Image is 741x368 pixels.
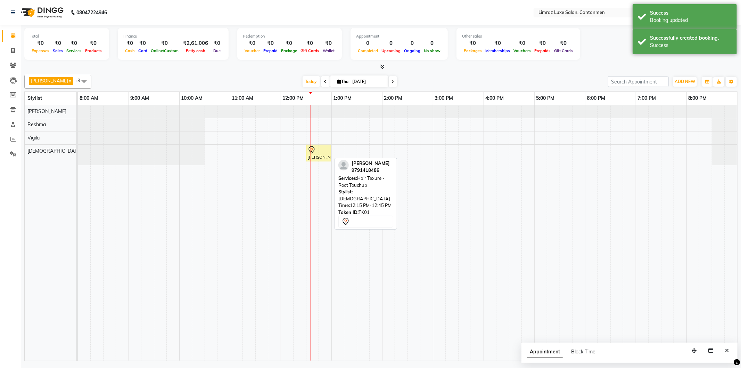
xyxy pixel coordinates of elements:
[243,39,262,47] div: ₹0
[30,39,51,47] div: ₹0
[338,202,350,208] span: Time:
[722,345,732,356] button: Close
[512,39,533,47] div: ₹0
[180,93,205,103] a: 10:00 AM
[422,48,442,53] span: No show
[243,48,262,53] span: Voucher
[27,121,46,128] span: Reshma
[30,48,51,53] span: Expenses
[338,175,385,188] span: Hair Texure - Root Touchup
[484,48,512,53] span: Memberships
[336,79,351,84] span: Thu
[51,48,65,53] span: Sales
[484,39,512,47] div: ₹0
[338,209,393,216] div: TK01
[552,48,575,53] span: Gift Cards
[533,39,552,47] div: ₹0
[76,3,107,22] b: 08047224946
[338,189,353,194] span: Stylist:
[462,48,484,53] span: Packages
[552,39,575,47] div: ₹0
[675,79,695,84] span: ADD NEW
[279,39,299,47] div: ₹0
[356,48,380,53] span: Completed
[83,39,104,47] div: ₹0
[571,349,595,355] span: Block Time
[380,39,402,47] div: 0
[687,93,709,103] a: 8:00 PM
[75,78,85,83] span: +3
[402,48,422,53] span: Ongoing
[433,93,455,103] a: 3:00 PM
[299,39,321,47] div: ₹0
[68,78,71,83] a: x
[462,39,484,47] div: ₹0
[382,93,404,103] a: 2:00 PM
[184,48,207,53] span: Petty cash
[422,39,442,47] div: 0
[338,175,357,181] span: Services:
[402,39,422,47] div: 0
[484,93,506,103] a: 4:00 PM
[51,39,65,47] div: ₹0
[650,9,732,17] div: Success
[30,33,104,39] div: Total
[78,93,100,103] a: 8:00 AM
[650,42,732,49] div: Success
[352,167,390,174] div: 9791418486
[137,48,149,53] span: Card
[31,78,68,83] span: [PERSON_NAME]
[83,48,104,53] span: Products
[673,77,697,87] button: ADD NEW
[533,48,552,53] span: Prepaids
[243,33,336,39] div: Redemption
[380,48,402,53] span: Upcoming
[129,93,151,103] a: 9:00 AM
[65,48,83,53] span: Services
[27,95,42,101] span: Stylist
[608,76,669,87] input: Search Appointment
[527,346,563,358] span: Appointment
[262,48,279,53] span: Prepaid
[262,39,279,47] div: ₹0
[338,189,393,202] div: [DEMOGRAPHIC_DATA]
[351,77,385,87] input: 2025-09-04
[535,93,557,103] a: 5:00 PM
[585,93,607,103] a: 6:00 PM
[332,93,354,103] a: 1:00 PM
[356,33,442,39] div: Appointment
[636,93,658,103] a: 7:00 PM
[299,48,321,53] span: Gift Cards
[307,146,330,160] div: [PERSON_NAME], TK01, 12:30 PM-01:00 PM, Hair Texure - Root Touchup
[123,39,137,47] div: ₹0
[27,108,66,114] span: [PERSON_NAME]
[281,93,306,103] a: 12:00 PM
[212,48,222,53] span: Due
[65,39,83,47] div: ₹0
[338,209,359,215] span: Token ID:
[321,48,336,53] span: Wallet
[338,160,349,170] img: profile
[303,76,320,87] span: Today
[27,148,82,154] span: [DEMOGRAPHIC_DATA]
[211,39,223,47] div: ₹0
[27,135,40,141] span: Vigila
[123,33,223,39] div: Finance
[180,39,211,47] div: ₹2,61,006
[230,93,255,103] a: 11:00 AM
[352,160,390,166] span: [PERSON_NAME]
[149,39,180,47] div: ₹0
[123,48,137,53] span: Cash
[356,39,380,47] div: 0
[18,3,65,22] img: logo
[650,34,732,42] div: Successfully created booking.
[338,202,393,209] div: 12:15 PM-12:45 PM
[149,48,180,53] span: Online/Custom
[137,39,149,47] div: ₹0
[321,39,336,47] div: ₹0
[462,33,575,39] div: Other sales
[650,17,732,24] div: Booking updated
[279,48,299,53] span: Package
[512,48,533,53] span: Vouchers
